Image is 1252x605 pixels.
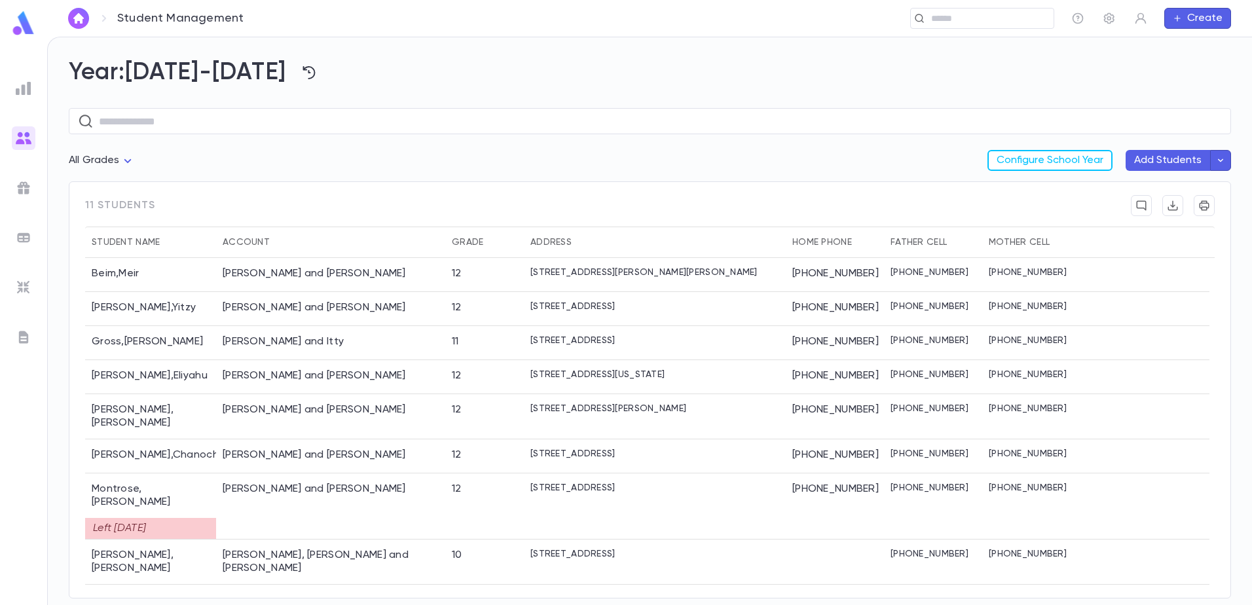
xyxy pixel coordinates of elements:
div: [PERSON_NAME] , Yitzy [85,292,216,326]
p: [PHONE_NUMBER] [891,549,968,559]
img: imports_grey.530a8a0e642e233f2baf0ef88e8c9fcb.svg [16,280,31,295]
div: Home Phone [786,227,884,258]
div: [PHONE_NUMBER] [786,292,884,326]
div: Student Name [85,227,216,258]
div: Account [223,227,270,258]
img: batches_grey.339ca447c9d9533ef1741baa751efc33.svg [16,230,31,246]
div: Student Name [92,227,160,258]
p: [STREET_ADDRESS] [530,335,615,346]
div: Address [530,227,572,258]
p: [PHONE_NUMBER] [891,301,968,312]
div: Father Cell [884,227,982,258]
div: [PHONE_NUMBER] [786,360,884,394]
div: Left [DATE] [85,518,216,539]
div: 12 [452,301,462,314]
button: Add Students [1126,150,1210,171]
div: Mother Cell [982,227,1080,258]
img: letters_grey.7941b92b52307dd3b8a917253454ce1c.svg [16,329,31,345]
div: Levine, Dovid and Esther [223,449,406,462]
p: [PHONE_NUMBER] [989,267,1067,278]
div: [PHONE_NUMBER] [786,394,884,439]
p: [STREET_ADDRESS][PERSON_NAME][PERSON_NAME] [530,267,758,278]
div: Grade [452,227,483,258]
p: [PHONE_NUMBER] [989,403,1067,414]
p: [STREET_ADDRESS][PERSON_NAME] [530,403,686,414]
div: Beim , Meir [85,258,216,292]
div: 12 [452,267,462,280]
p: [PHONE_NUMBER] [891,369,968,380]
p: [PHONE_NUMBER] [989,369,1067,380]
p: [PHONE_NUMBER] [891,449,968,459]
div: Montrose , [PERSON_NAME] [92,483,210,539]
div: [PHONE_NUMBER] [786,439,884,473]
p: Student Management [117,11,244,26]
p: [PHONE_NUMBER] [989,335,1067,346]
div: [PHONE_NUMBER] [786,326,884,360]
div: Address [524,227,786,258]
div: Grade [445,227,524,258]
p: [STREET_ADDRESS] [530,449,615,459]
img: home_white.a664292cf8c1dea59945f0da9f25487c.svg [71,13,86,24]
h2: Year: [DATE]-[DATE] [69,58,1231,87]
p: [STREET_ADDRESS] [530,301,615,312]
div: Montrose, Tzvi and Dina [223,483,406,496]
div: 12 [452,483,462,496]
div: [PERSON_NAME] , Eliyahu [85,360,216,394]
div: All Grades [69,148,136,174]
div: [PERSON_NAME] , Chanoch [85,439,216,473]
div: Father Cell [891,227,947,258]
div: Katz, Zev and Chanie [223,369,406,382]
p: [PHONE_NUMBER] [989,483,1067,493]
div: [PERSON_NAME] , [PERSON_NAME] [85,394,216,439]
div: 12 [452,403,462,416]
button: Configure School Year [987,150,1113,171]
div: 12 [452,369,462,382]
div: Account [216,227,445,258]
div: Home Phone [792,227,852,258]
img: logo [10,10,37,36]
p: [PHONE_NUMBER] [891,335,968,346]
div: Gross , [PERSON_NAME] [85,326,216,360]
div: Gross, Yitzchok and Itty [223,335,344,348]
div: [PHONE_NUMBER] [786,473,884,540]
div: 11 [452,335,459,348]
p: [STREET_ADDRESS] [530,549,615,559]
p: [PHONE_NUMBER] [989,449,1067,459]
div: [PHONE_NUMBER] [786,258,884,292]
div: 12 [452,449,462,462]
div: Brotsky, Dovid and Sarah [223,301,406,314]
span: 11 students [85,199,155,212]
p: [PHONE_NUMBER] [891,483,968,493]
p: [PHONE_NUMBER] [989,549,1067,559]
img: students_gradient.3b4df2a2b995ef5086a14d9e1675a5ee.svg [16,130,31,146]
div: 10 [452,549,462,562]
img: campaigns_grey.99e729a5f7ee94e3726e6486bddda8f1.svg [16,180,31,196]
button: Create [1164,8,1231,29]
div: Moshe, Leor and Mashe Emuna [223,549,439,575]
img: reports_grey.c525e4749d1bce6a11f5fe2a8de1b229.svg [16,81,31,96]
div: Beim, Eli and Rivki [223,267,406,280]
span: All Grades [69,155,120,166]
div: [PERSON_NAME] , [PERSON_NAME] [85,540,216,585]
p: [PHONE_NUMBER] [891,267,968,278]
p: [PHONE_NUMBER] [891,403,968,414]
p: [STREET_ADDRESS] [530,483,615,493]
p: [STREET_ADDRESS][US_STATE] [530,369,665,380]
p: [PHONE_NUMBER] [989,301,1067,312]
div: Mother Cell [989,227,1050,258]
div: Katzenstein, Meir and Aliza [223,403,406,416]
